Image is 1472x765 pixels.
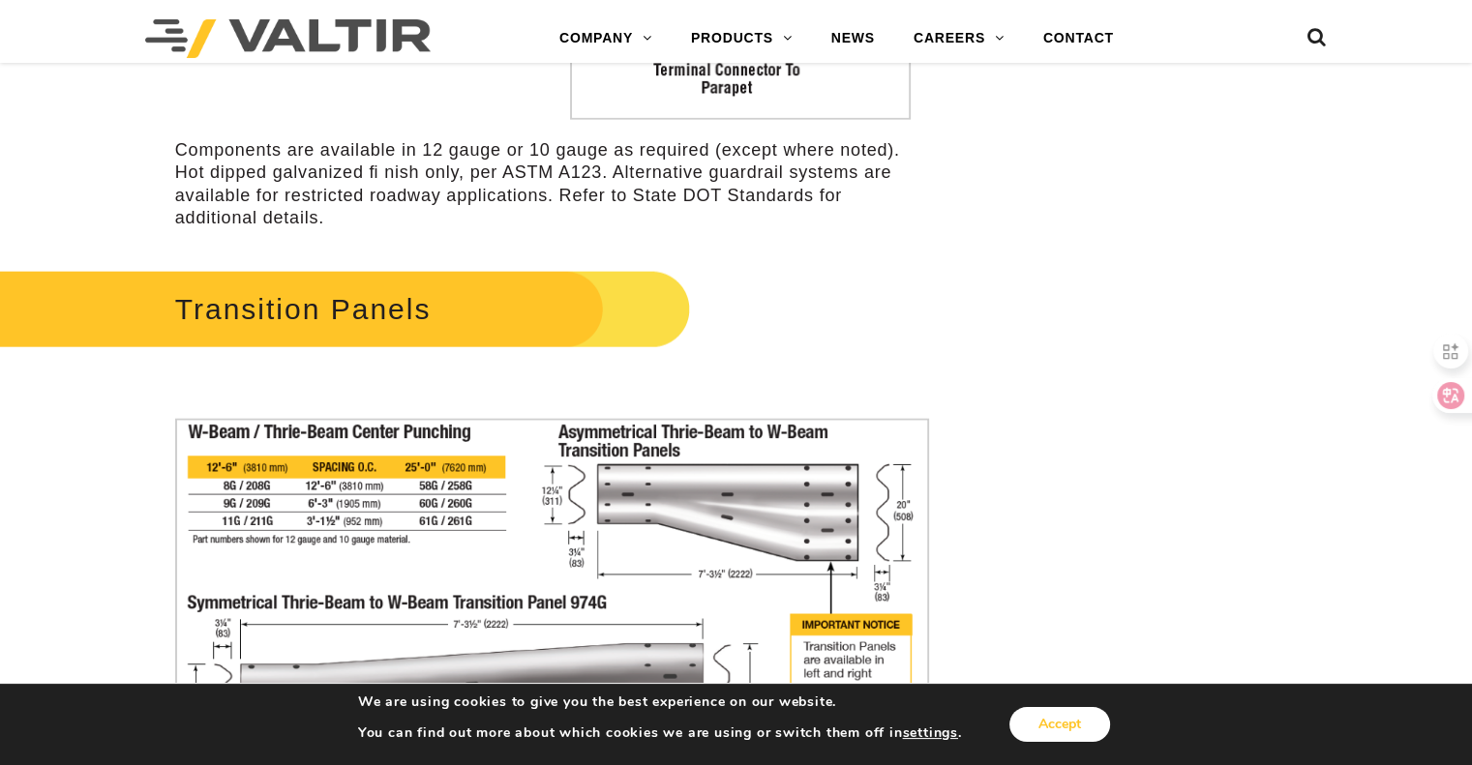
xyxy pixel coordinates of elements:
[812,19,894,58] a: NEWS
[902,724,957,742] button: settings
[175,110,929,230] p: Components are available in 12 gauge or 10 gauge as required (except where noted). Hot dipped gal...
[672,19,812,58] a: PRODUCTS
[145,19,431,58] img: Valtir
[358,724,962,742] p: You can find out more about which cookies we are using or switch them off in .
[540,19,672,58] a: COMPANY
[358,693,962,711] p: We are using cookies to give you the best experience on our website.
[894,19,1024,58] a: CAREERS
[1009,707,1110,742] button: Accept
[1024,19,1133,58] a: CONTACT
